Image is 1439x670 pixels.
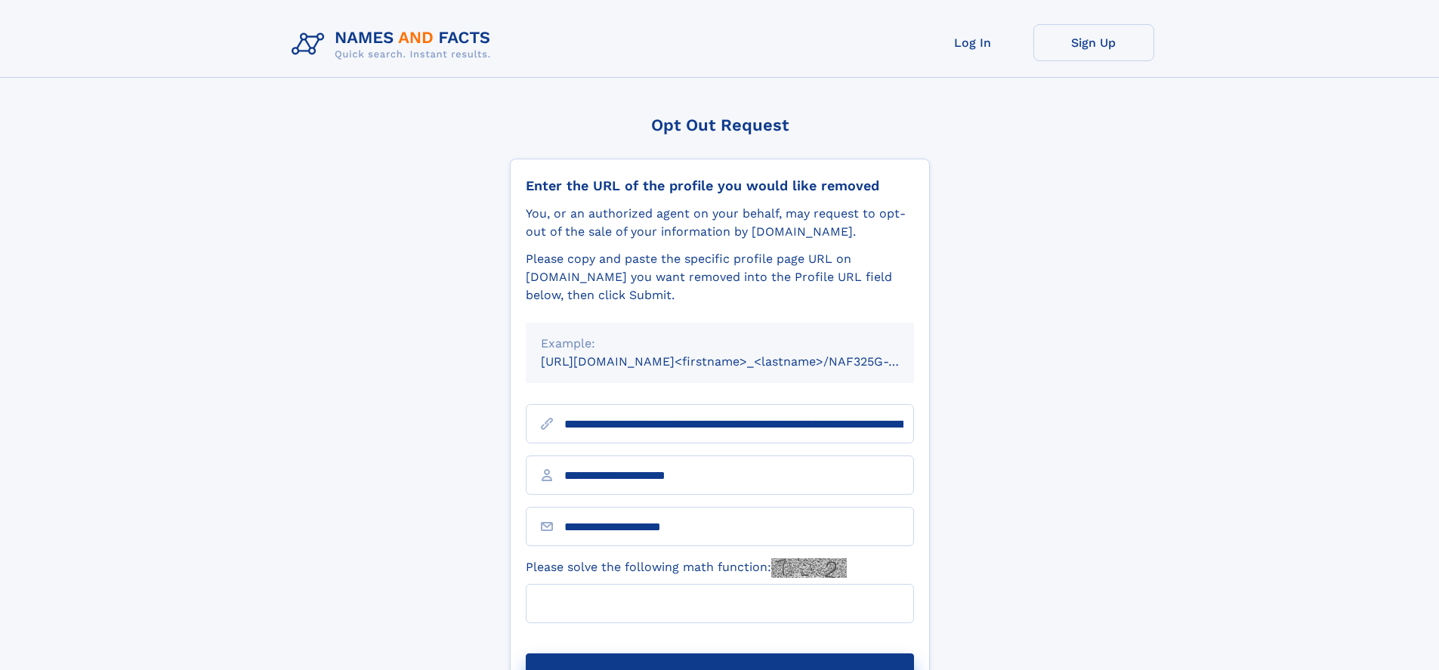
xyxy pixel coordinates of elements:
div: Enter the URL of the profile you would like removed [526,178,914,194]
small: [URL][DOMAIN_NAME]<firstname>_<lastname>/NAF325G-xxxxxxxx [541,354,943,369]
img: Logo Names and Facts [286,24,503,65]
a: Log In [912,24,1033,61]
div: You, or an authorized agent on your behalf, may request to opt-out of the sale of your informatio... [526,205,914,241]
a: Sign Up [1033,24,1154,61]
div: Opt Out Request [510,116,930,134]
label: Please solve the following math function: [526,558,847,578]
div: Example: [541,335,899,353]
div: Please copy and paste the specific profile page URL on [DOMAIN_NAME] you want removed into the Pr... [526,250,914,304]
